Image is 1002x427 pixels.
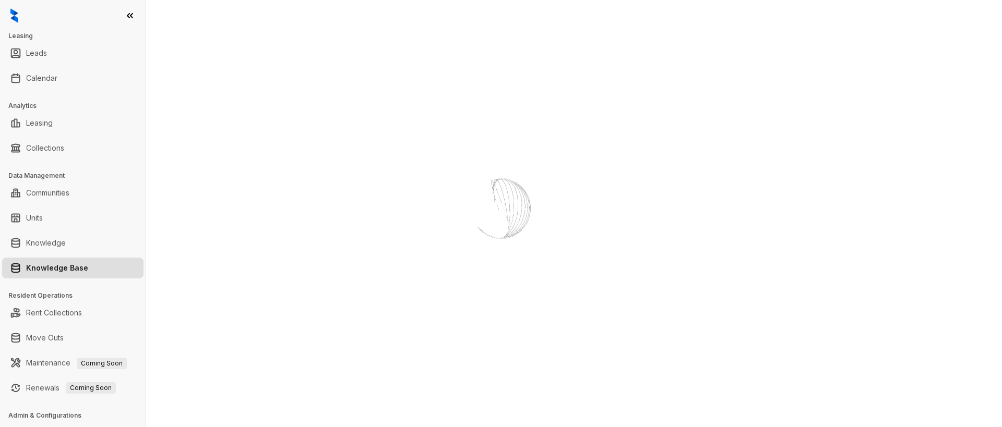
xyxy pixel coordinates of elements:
li: Calendar [2,68,144,89]
li: Leads [2,43,144,64]
a: Units [26,208,43,228]
span: Coming Soon [66,382,116,394]
li: Move Outs [2,327,144,348]
a: Leads [26,43,47,64]
img: logo [10,8,18,23]
a: Collections [26,138,64,158]
img: Loader [449,156,553,261]
span: Coming Soon [77,358,127,369]
a: RenewalsComing Soon [26,377,116,398]
a: Knowledge Base [26,258,88,278]
li: Renewals [2,377,144,398]
a: Leasing [26,113,53,133]
li: Communities [2,182,144,203]
li: Knowledge [2,233,144,253]
h3: Data Management [8,171,146,180]
h3: Leasing [8,31,146,41]
h3: Admin & Configurations [8,411,146,420]
li: Rent Collections [2,302,144,323]
a: Communities [26,182,69,203]
li: Collections [2,138,144,158]
a: Knowledge [26,233,66,253]
a: Move Outs [26,327,64,348]
div: Loading... [483,261,520,271]
li: Leasing [2,113,144,133]
li: Knowledge Base [2,258,144,278]
a: Calendar [26,68,57,89]
h3: Analytics [8,101,146,111]
li: Maintenance [2,352,144,373]
li: Units [2,208,144,228]
h3: Resident Operations [8,291,146,300]
a: Rent Collections [26,302,82,323]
